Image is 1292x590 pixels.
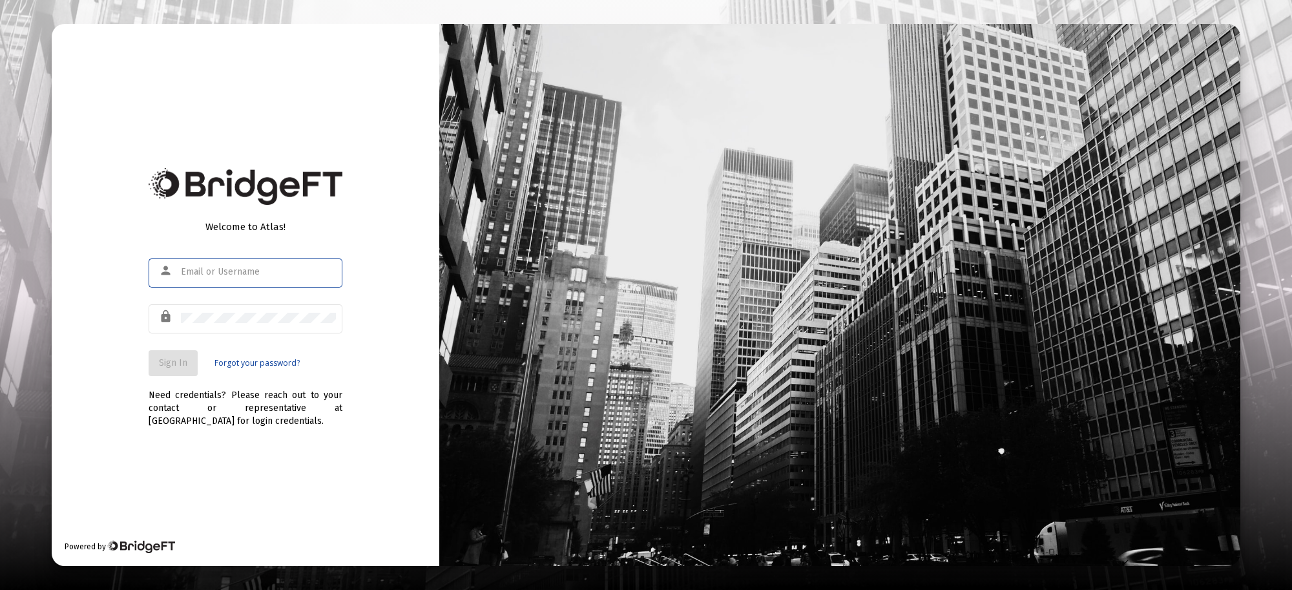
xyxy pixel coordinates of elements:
[214,357,300,370] a: Forgot your password?
[149,350,198,376] button: Sign In
[149,220,342,233] div: Welcome to Atlas!
[159,357,187,368] span: Sign In
[159,263,174,279] mat-icon: person
[149,376,342,428] div: Need credentials? Please reach out to your contact or representative at [GEOGRAPHIC_DATA] for log...
[107,540,175,553] img: Bridge Financial Technology Logo
[65,540,175,553] div: Powered by
[181,267,336,277] input: Email or Username
[159,309,174,324] mat-icon: lock
[149,168,342,205] img: Bridge Financial Technology Logo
